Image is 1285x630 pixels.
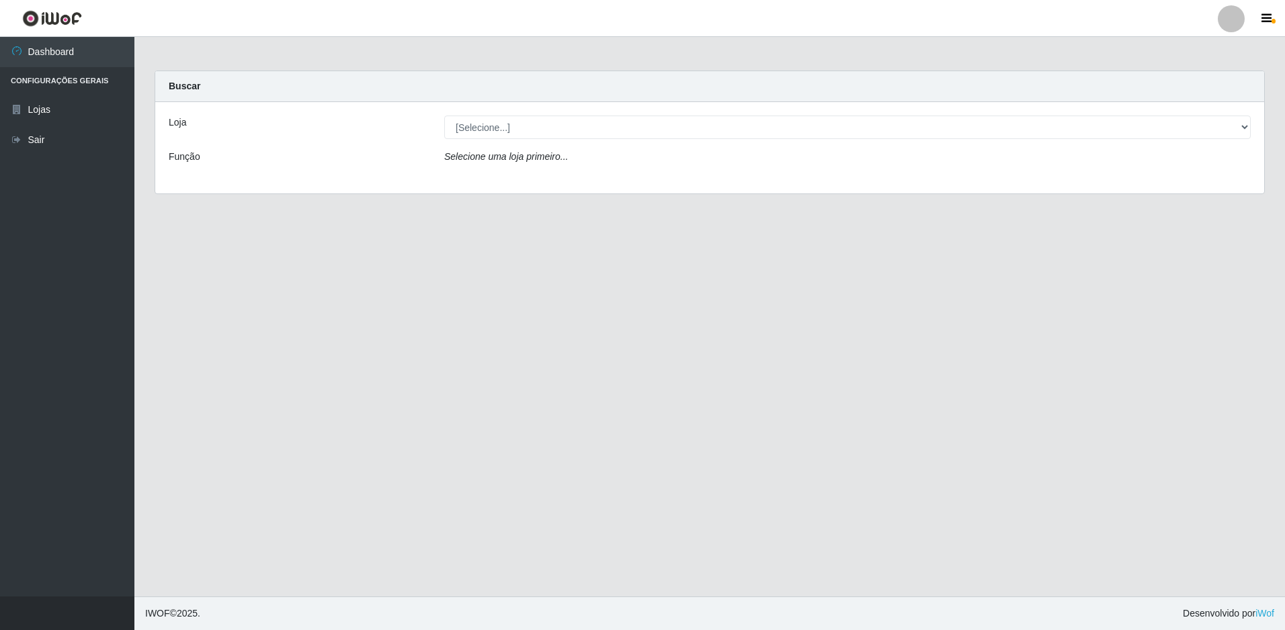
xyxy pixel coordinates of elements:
i: Selecione uma loja primeiro... [444,151,568,162]
a: iWof [1255,608,1274,619]
span: IWOF [145,608,170,619]
strong: Buscar [169,81,200,91]
span: Desenvolvido por [1183,606,1274,621]
label: Função [169,150,200,164]
img: CoreUI Logo [22,10,82,27]
span: © 2025 . [145,606,200,621]
label: Loja [169,116,186,130]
